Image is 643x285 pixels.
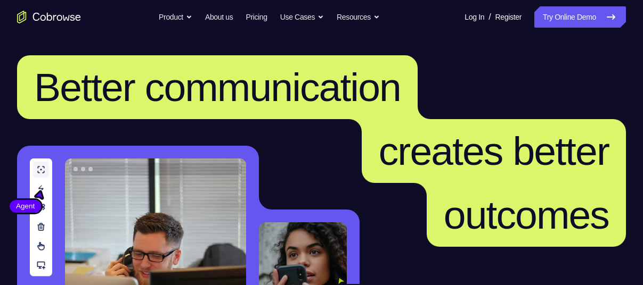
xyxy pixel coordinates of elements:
[34,65,401,110] span: Better communication
[159,6,192,28] button: Product
[246,6,267,28] a: Pricing
[495,6,522,28] a: Register
[534,6,626,28] a: Try Online Demo
[465,6,484,28] a: Log In
[337,6,380,28] button: Resources
[444,192,609,237] span: outcomes
[17,11,81,23] a: Go to the home page
[280,6,324,28] button: Use Cases
[379,129,609,173] span: creates better
[205,6,233,28] a: About us
[489,11,491,23] span: /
